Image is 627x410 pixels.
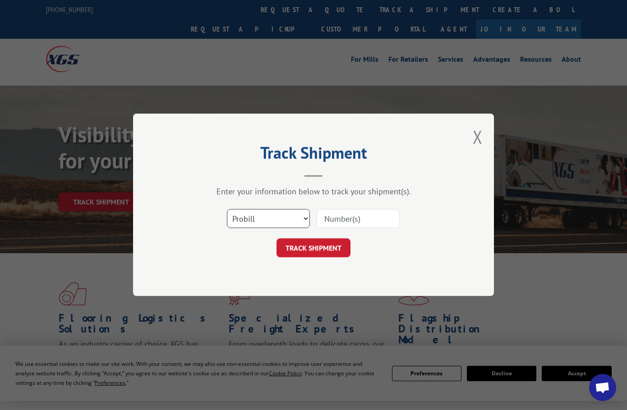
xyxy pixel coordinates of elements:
[473,125,483,149] button: Close modal
[178,187,449,197] div: Enter your information below to track your shipment(s).
[178,146,449,164] h2: Track Shipment
[277,239,350,258] button: TRACK SHIPMENT
[589,374,616,401] div: Open chat
[317,210,400,228] input: Number(s)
